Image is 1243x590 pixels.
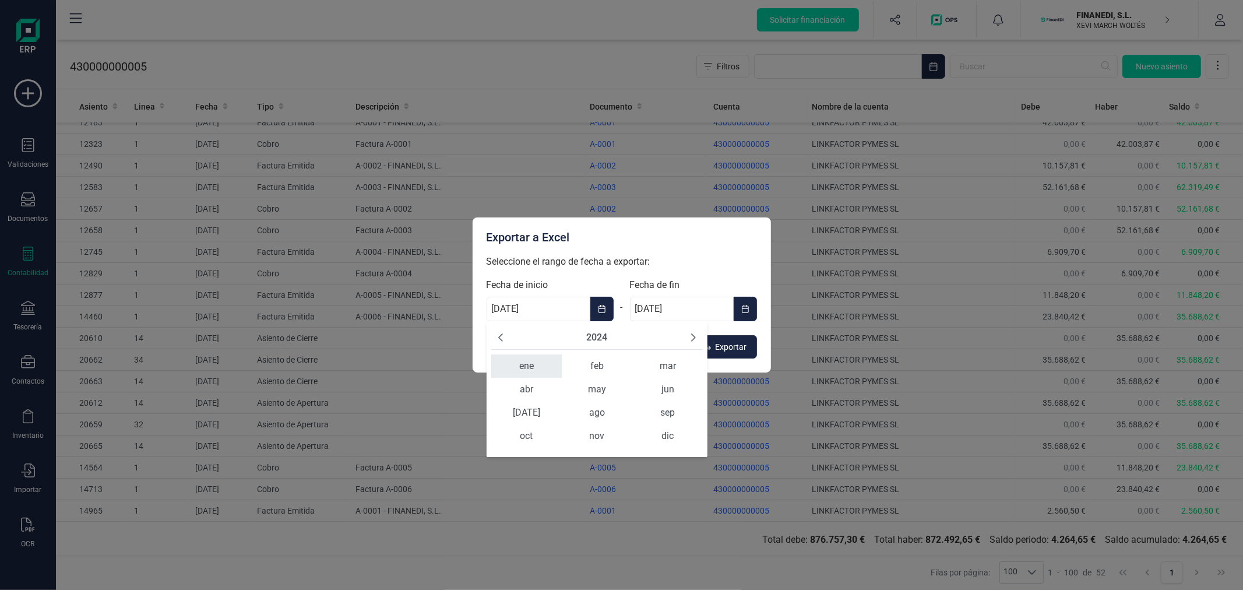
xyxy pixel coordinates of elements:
span: oct [491,424,562,448]
button: Choose Year [586,331,607,345]
span: may [562,378,632,401]
span: mar [632,354,703,378]
input: dd/mm/aaaa [487,297,590,321]
button: Choose Date [734,297,757,321]
label: Fecha de inicio [487,278,614,292]
span: abr [491,378,562,401]
div: - [614,293,630,321]
span: ago [562,401,632,424]
span: Exportar [716,341,747,353]
input: dd/mm/aaaa [630,297,734,321]
button: Previous Year [496,331,505,345]
span: nov [562,424,632,448]
span: [DATE] [491,401,562,424]
span: jun [632,378,703,401]
span: feb [562,354,632,378]
button: Choose Date [590,297,614,321]
label: Fecha de fin [630,278,757,292]
span: ene [491,354,562,378]
div: Choose Date [487,321,708,457]
button: Next Year [689,331,698,345]
p: Seleccione el rango de fecha a exportar: [487,255,757,269]
span: sep [632,401,703,424]
button: Exportar [693,335,757,359]
div: Exportar a Excel [487,229,757,245]
span: dic [632,424,703,448]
